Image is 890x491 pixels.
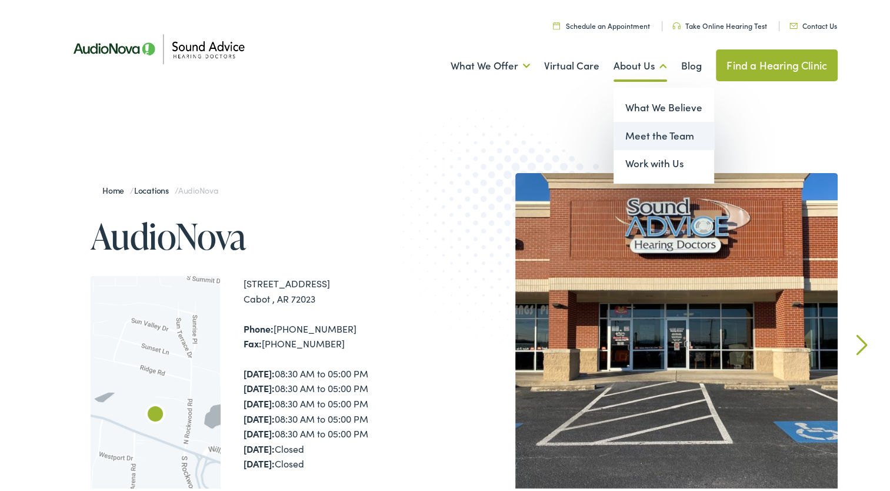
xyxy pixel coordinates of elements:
[553,18,650,28] a: Schedule an Appointment
[244,379,275,392] strong: [DATE]:
[614,42,667,85] a: About Us
[789,18,837,28] a: Contact Us
[672,18,767,28] a: Take Online Hearing Test
[244,364,449,469] div: 08:30 AM to 05:00 PM 08:30 AM to 05:00 PM 08:30 AM to 05:00 PM 08:30 AM to 05:00 PM 08:30 AM to 0...
[244,334,262,347] strong: Fax:
[716,47,838,79] a: Find a Hearing Clinic
[681,42,702,85] a: Blog
[614,147,714,175] a: Work with Us
[244,320,274,333] strong: Phone:
[134,182,175,194] a: Locations
[614,91,714,120] a: What We Believe
[244,440,275,453] strong: [DATE]:
[244,394,275,407] strong: [DATE]:
[451,42,530,85] a: What We Offer
[244,424,275,437] strong: [DATE]:
[244,410,275,423] strong: [DATE]:
[178,182,218,194] span: AudioNova
[614,120,714,148] a: Meet the Team
[136,394,174,432] div: AudioNova
[102,182,130,194] a: Home
[672,20,681,27] img: Headphone icon in a unique green color, suggesting audio-related services or features.
[91,214,449,253] h1: AudioNova
[102,182,218,194] span: / /
[244,319,449,349] div: [PHONE_NUMBER] [PHONE_NUMBER]
[244,454,275,467] strong: [DATE]:
[244,364,275,377] strong: [DATE]:
[789,21,798,26] img: Icon representing mail communication in a unique green color, indicative of contact or communicat...
[553,19,560,27] img: Calendar icon in a unique green color, symbolizing scheduling or date-related features.
[856,332,868,353] a: Next
[544,42,599,85] a: Virtual Care
[244,274,449,304] div: [STREET_ADDRESS] Cabot , AR 72023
